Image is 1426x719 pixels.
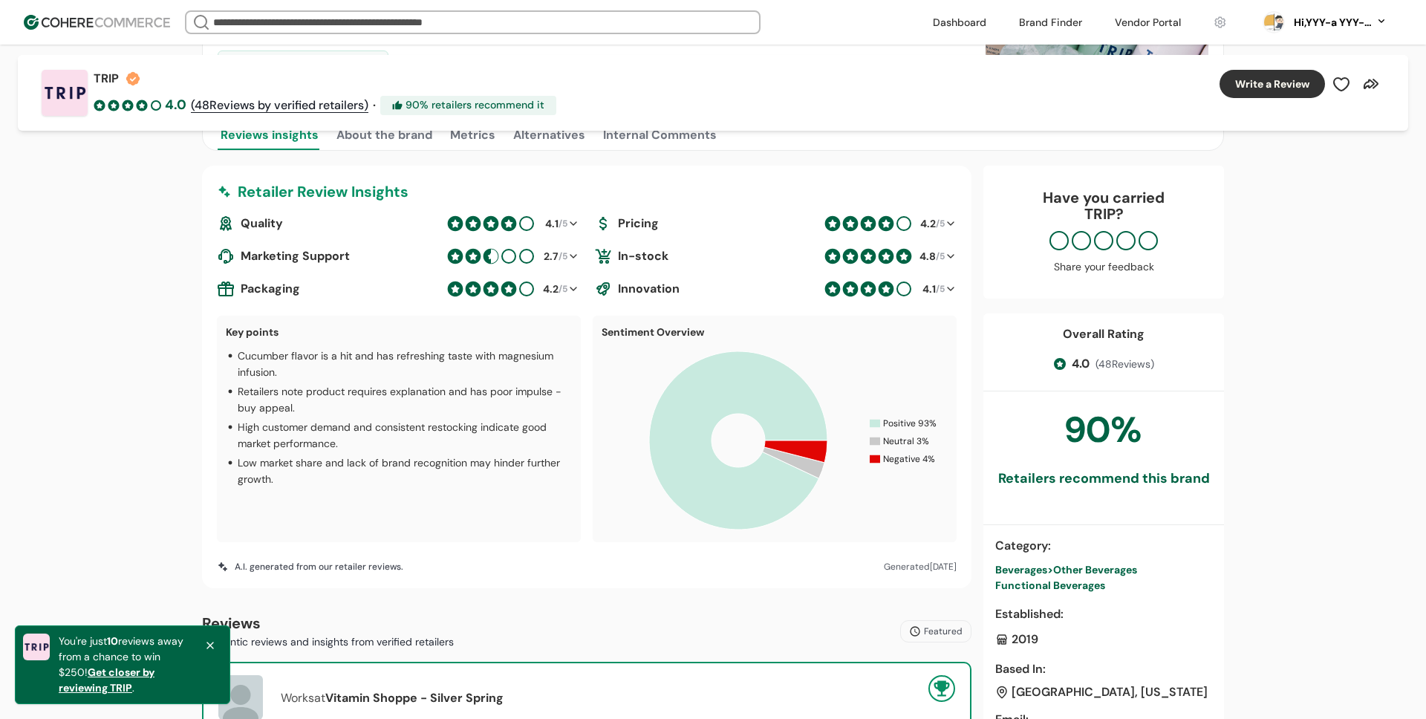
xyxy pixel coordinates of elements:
p: Retailers note product requires explanation and has poor impulse - buy appeal. [238,383,572,416]
div: /5 [918,282,945,297]
div: Retailers recommend this brand [998,469,1210,489]
span: 4.0 [1072,355,1090,373]
div: Hi, YYY-a YYY-aa [1291,15,1373,30]
div: Overall Rating [1063,325,1145,343]
span: Negative 4 % [883,452,935,466]
span: at [314,690,325,706]
span: Beverages [995,563,1047,576]
div: Innovation [594,280,818,298]
b: Reviews [202,614,261,633]
div: /5 [541,249,567,264]
div: Works [281,690,911,706]
span: Positive 93 % [883,417,937,430]
div: Marketing Support [217,247,441,265]
div: /5 [918,249,945,264]
button: About the brand [333,120,435,150]
div: 4.1 [545,216,559,232]
span: ( 48 Reviews) [1095,357,1154,372]
span: Featured [924,625,963,638]
span: > [1047,563,1053,576]
div: Internal Comments [603,126,717,144]
div: 4.2 [543,282,559,297]
p: Key points [226,325,572,340]
div: Pricing [594,215,818,232]
p: Authentic reviews and insights from verified retailers [202,634,454,650]
div: Established : [995,605,1212,623]
div: /5 [918,216,945,232]
div: Packaging [217,280,441,298]
div: Category : [995,537,1212,555]
div: Generated [DATE] [884,560,957,573]
p: Low market share and lack of brand recognition may hinder further growth. [238,455,572,487]
div: 4.2 [920,216,936,232]
button: Reviews insights [218,120,322,150]
span: Other Beverages [1053,563,1137,576]
div: 4.1 [922,282,936,297]
div: /5 [541,282,567,297]
p: High customer demand and consistent restocking indicate good market performance. [238,419,572,452]
div: Quality [217,215,441,232]
div: Retailer Review Insights [217,180,957,203]
div: 4.8 [919,249,936,264]
svg: 0 percent [1263,11,1285,33]
div: [GEOGRAPHIC_DATA], [US_STATE] [1012,686,1208,699]
div: 2.7 [544,249,559,264]
div: /5 [541,216,567,232]
p: TRIP ? [998,206,1209,222]
a: Beverages>Other BeveragesFunctional Beverages [995,562,1212,593]
p: Cucumber flavor is a hit and has refreshing taste with magnesium infusion. [238,348,572,380]
span: Vitamin Shoppe - Silver Spring [325,690,504,706]
div: 2019 [995,631,1212,648]
div: In-stock [594,247,818,265]
button: Metrics [447,120,498,150]
div: Have you carried [998,189,1209,222]
img: Cohere Logo [24,15,170,30]
span: Get closer by reviewing TRIP [59,666,154,694]
button: Alternatives [510,120,588,150]
a: You're just10reviews away from a chance to win $250!Get closer by reviewing TRIP. [59,634,183,694]
div: 90 % [1065,403,1142,457]
div: Based In : [995,660,1212,678]
div: Functional Beverages [995,578,1212,593]
div: 90 % retailers recommend this brand [218,51,388,68]
span: Neutral 3 % [883,435,929,448]
div: A.I. generated from our retailer reviews. [217,560,403,573]
button: Hi,YYY-a YYY-aa [1291,15,1387,30]
span: 10 [107,634,118,648]
div: Share your feedback [998,259,1209,275]
p: Sentiment Overview [602,325,948,340]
